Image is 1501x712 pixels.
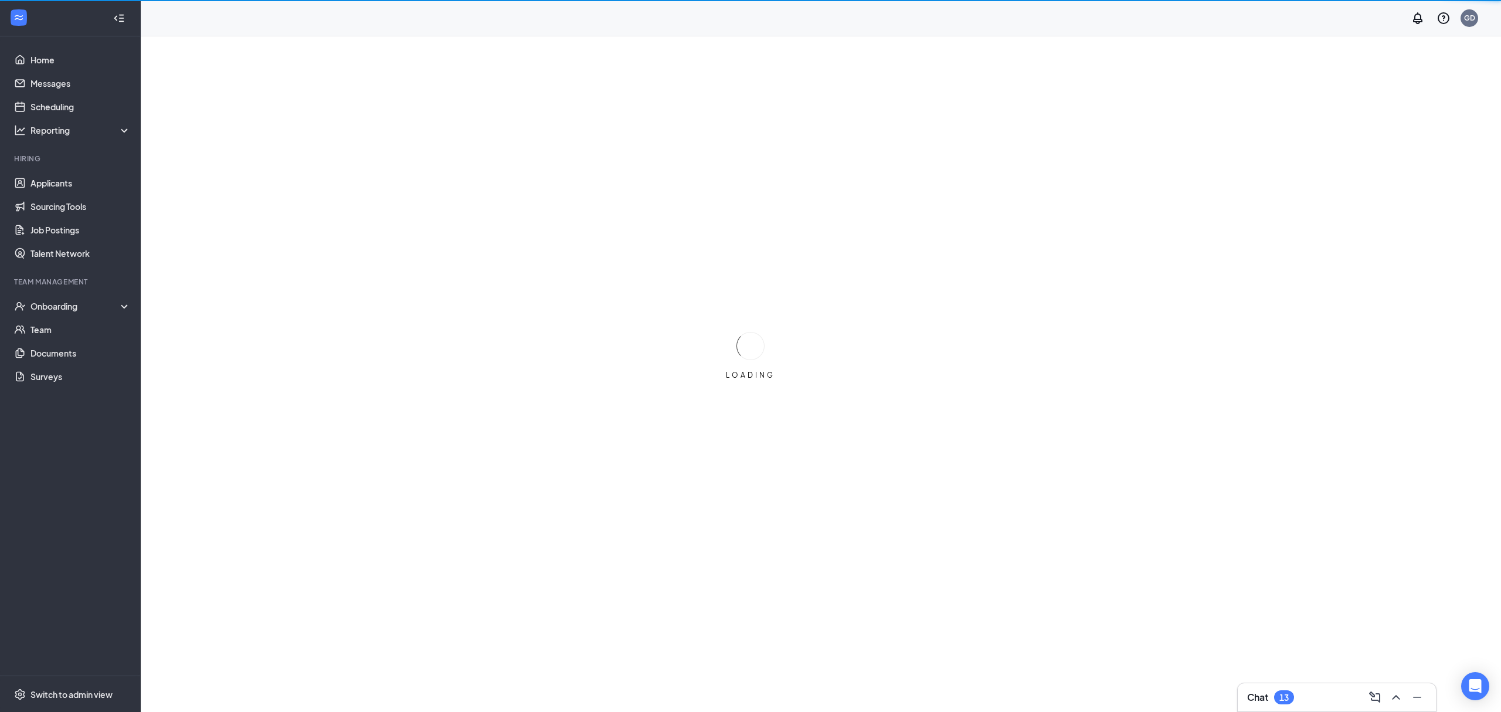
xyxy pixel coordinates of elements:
[13,12,25,23] svg: WorkstreamLogo
[30,95,131,118] a: Scheduling
[1461,672,1489,700] div: Open Intercom Messenger
[113,12,125,24] svg: Collapse
[30,171,131,195] a: Applicants
[1464,13,1475,23] div: GD
[30,72,131,95] a: Messages
[30,689,113,700] div: Switch to admin view
[30,300,121,312] div: Onboarding
[30,341,131,365] a: Documents
[30,318,131,341] a: Team
[14,277,128,287] div: Team Management
[1437,11,1451,25] svg: QuestionInfo
[1387,688,1405,707] button: ChevronUp
[14,154,128,164] div: Hiring
[14,300,26,312] svg: UserCheck
[1411,11,1425,25] svg: Notifications
[30,124,131,136] div: Reporting
[30,195,131,218] a: Sourcing Tools
[721,370,780,380] div: LOADING
[30,218,131,242] a: Job Postings
[1368,690,1382,704] svg: ComposeMessage
[1410,690,1424,704] svg: Minimize
[1366,688,1384,707] button: ComposeMessage
[1247,691,1268,704] h3: Chat
[30,242,131,265] a: Talent Network
[1389,690,1403,704] svg: ChevronUp
[30,365,131,388] a: Surveys
[1408,688,1427,707] button: Minimize
[14,689,26,700] svg: Settings
[14,124,26,136] svg: Analysis
[30,48,131,72] a: Home
[1279,693,1289,703] div: 13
